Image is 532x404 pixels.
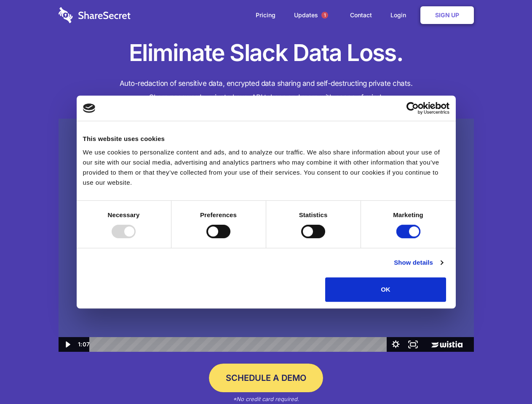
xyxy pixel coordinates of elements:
[83,104,96,113] img: logo
[376,102,449,114] a: Usercentrics Cookiebot - opens in a new window
[233,396,299,402] em: *No credit card required.
[404,337,422,352] button: Fullscreen
[387,337,404,352] button: Show settings menu
[393,211,423,218] strong: Marketing
[342,2,380,28] a: Contact
[59,77,474,104] h4: Auto-redaction of sensitive data, encrypted data sharing and self-destructing private chats. Shar...
[382,2,419,28] a: Login
[420,6,474,24] a: Sign Up
[96,337,383,352] div: Playbar
[394,258,443,268] a: Show details
[59,7,131,23] img: logo-wordmark-white-trans-d4663122ce5f474addd5e946df7df03e33cb6a1c49d2221995e7729f52c070b2.svg
[247,2,284,28] a: Pricing
[422,337,473,352] a: Wistia Logo -- Learn More
[59,337,76,352] button: Play Video
[490,362,522,394] iframe: Drift Widget Chat Controller
[59,38,474,68] h1: Eliminate Slack Data Loss.
[325,277,446,302] button: OK
[59,119,474,352] img: Sharesecret
[83,134,449,144] div: This website uses cookies
[299,211,328,218] strong: Statistics
[108,211,140,218] strong: Necessary
[83,147,449,188] div: We use cookies to personalize content and ads, and to analyze our traffic. We also share informat...
[321,12,328,19] span: 1
[209,364,323,392] a: Schedule a Demo
[200,211,237,218] strong: Preferences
